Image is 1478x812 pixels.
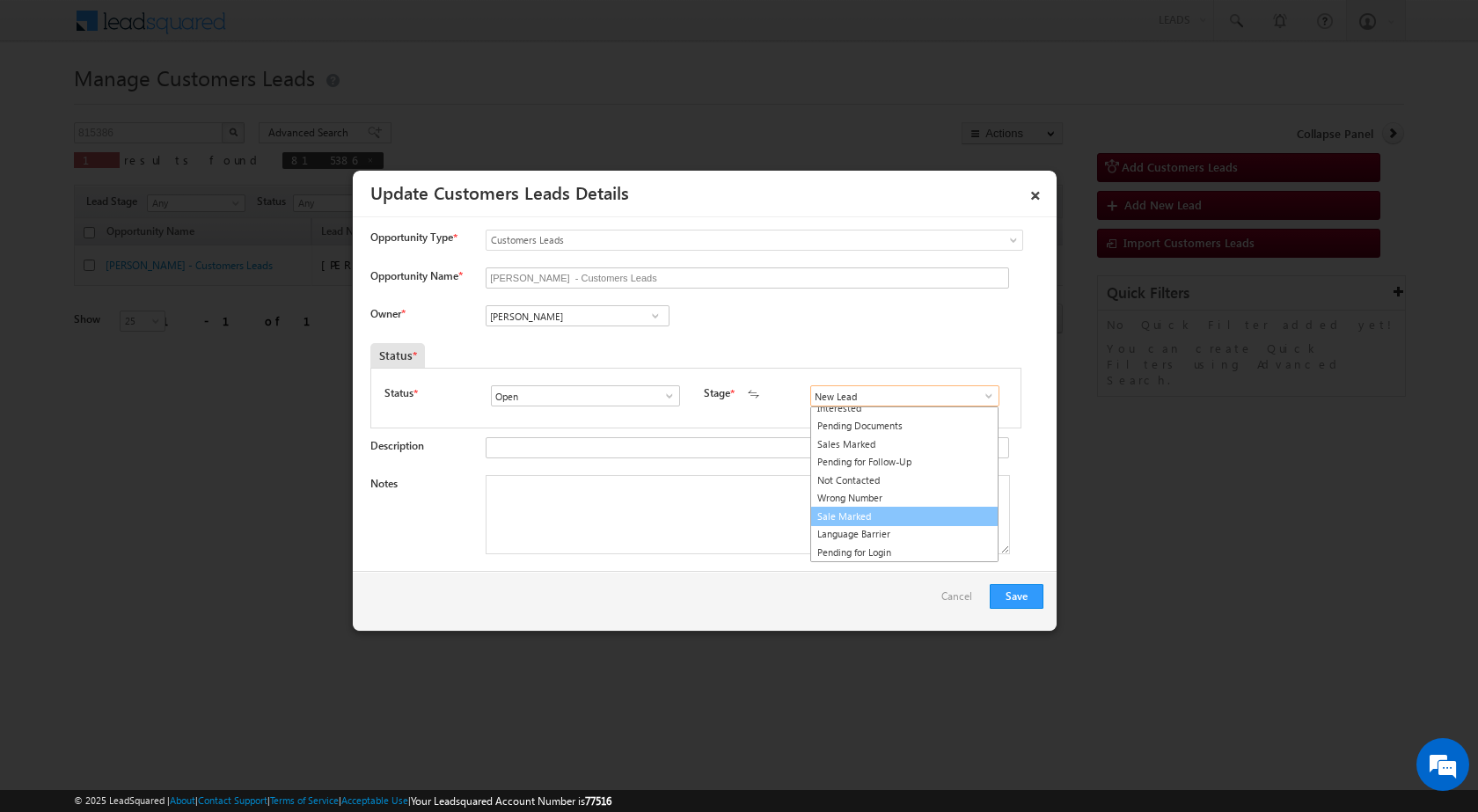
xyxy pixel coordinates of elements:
[370,179,629,204] a: Update Customers Leads Details
[811,472,998,490] a: Not Contacted
[384,385,413,401] label: Status
[973,387,995,405] a: Show All Items
[941,584,981,618] a: Cancel
[811,525,998,544] a: Language Barrier
[170,794,195,806] a: About
[370,230,453,245] span: Opportunity Type
[990,584,1043,609] button: Save
[704,385,730,401] label: Stage
[270,794,339,806] a: Terms of Service
[23,163,321,527] textarea: Type your message and hit 'Enter'
[487,232,951,248] span: Customers Leads
[239,542,319,566] em: Start Chat
[810,385,999,406] input: Type to Search
[811,544,998,562] a: Pending for Login
[198,794,267,806] a: Contact Support
[30,92,74,115] img: d_60004797649_company_0_60004797649
[74,793,611,809] span: © 2025 LeadSquared | | | | |
[811,453,998,472] a: Pending for Follow-Up
[811,435,998,454] a: Sales Marked
[585,794,611,808] span: 77516
[644,307,666,325] a: Show All Items
[370,439,424,452] label: Description
[370,477,398,490] label: Notes
[486,230,1023,251] a: Customers Leads
[491,385,680,406] input: Type to Search
[811,489,998,508] a: Wrong Number
[486,305,669,326] input: Type to Search
[91,92,296,115] div: Chat with us now
[370,343,425,368] div: Status
[654,387,676,405] a: Show All Items
[411,794,611,808] span: Your Leadsquared Account Number is
[341,794,408,806] a: Acceptable Use
[811,399,998,418] a: Interested
[370,269,462,282] label: Opportunity Name
[1021,177,1050,208] a: ×
[810,507,999,527] a: Sale Marked
[370,307,405,320] label: Owner
[289,9,331,51] div: Minimize live chat window
[811,417,998,435] a: Pending Documents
